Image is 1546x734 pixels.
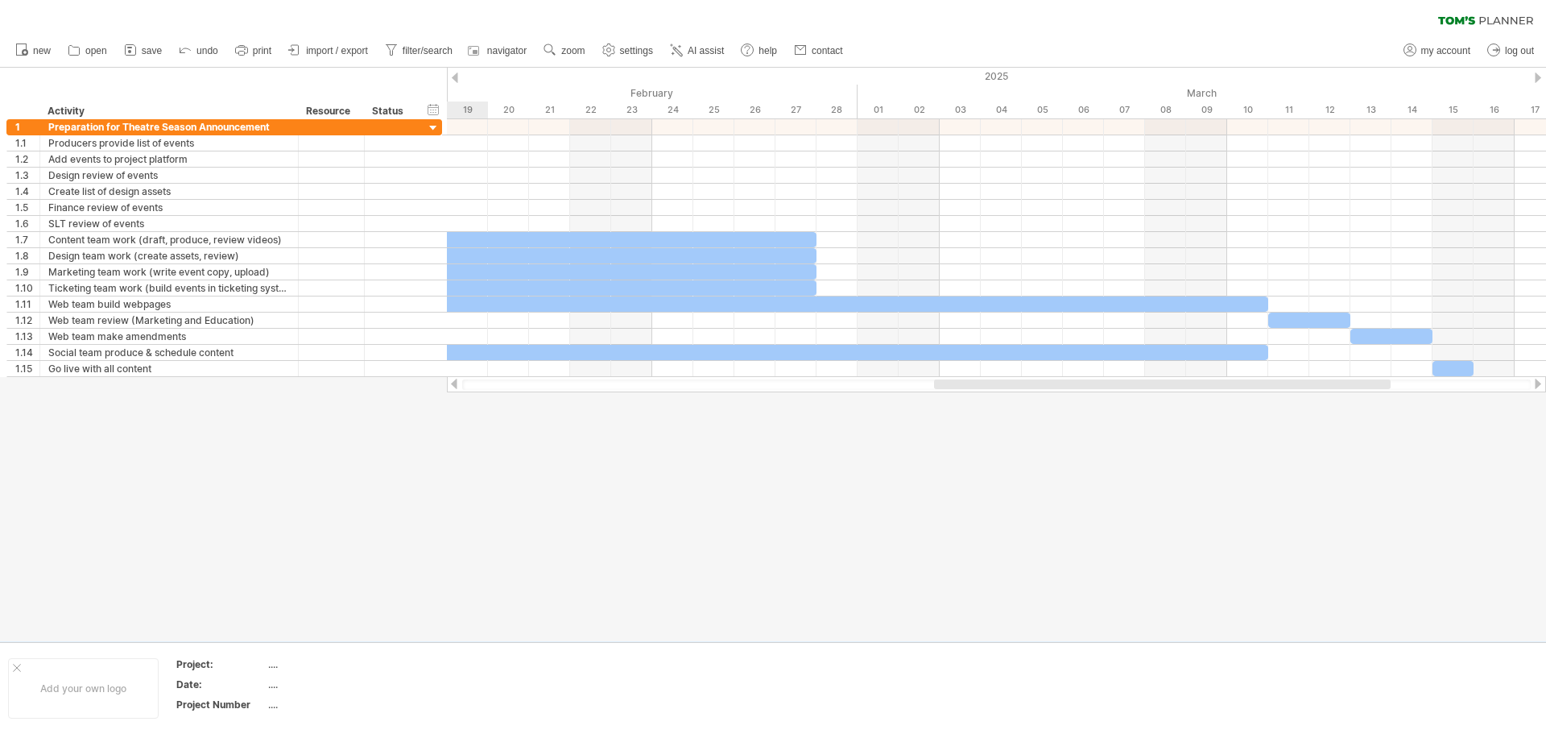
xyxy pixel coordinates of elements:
[48,297,290,312] div: Web team build webpages
[48,264,290,280] div: Marketing team work (write event copy, upload)
[1227,102,1268,118] div: Monday, 10 March 2025
[666,40,729,61] a: AI assist
[693,102,734,118] div: Tuesday, 25 February 2025
[142,45,162,56] span: save
[570,102,611,118] div: Saturday, 22 February 2025
[598,40,658,61] a: settings
[1505,45,1534,56] span: log out
[15,200,39,215] div: 1.5
[120,40,167,61] a: save
[858,102,899,118] div: Saturday, 1 March 2025
[231,40,276,61] a: print
[1474,102,1515,118] div: Sunday, 16 March 2025
[812,45,843,56] span: contact
[268,678,403,691] div: ....
[790,40,848,61] a: contact
[1483,40,1539,61] a: log out
[1104,102,1145,118] div: Friday, 7 March 2025
[284,40,373,61] a: import / export
[688,45,724,56] span: AI assist
[15,248,39,263] div: 1.8
[15,232,39,247] div: 1.7
[306,103,355,119] div: Resource
[620,45,653,56] span: settings
[48,216,290,231] div: SLT review of events
[15,297,39,312] div: 1.11
[48,248,290,263] div: Design team work (create assets, review)
[1309,102,1350,118] div: Wednesday, 12 March 2025
[48,329,290,344] div: Web team make amendments
[85,45,107,56] span: open
[48,119,290,135] div: Preparation for Theatre Season Announcement
[1350,102,1391,118] div: Thursday, 13 March 2025
[196,45,218,56] span: undo
[1432,102,1474,118] div: Saturday, 15 March 2025
[1391,102,1432,118] div: Friday, 14 March 2025
[816,102,858,118] div: Friday, 28 February 2025
[1421,45,1470,56] span: my account
[1022,102,1063,118] div: Wednesday, 5 March 2025
[253,45,271,56] span: print
[15,184,39,199] div: 1.4
[11,40,56,61] a: new
[981,102,1022,118] div: Tuesday, 4 March 2025
[268,657,403,671] div: ....
[487,45,527,56] span: navigator
[488,102,529,118] div: Thursday, 20 February 2025
[8,658,159,719] div: Add your own logo
[403,45,453,56] span: filter/search
[1399,40,1475,61] a: my account
[1145,102,1186,118] div: Saturday, 8 March 2025
[48,313,290,328] div: Web team review (Marketing and Education)
[15,345,39,360] div: 1.14
[734,102,775,118] div: Wednesday, 26 February 2025
[48,280,290,296] div: Ticketing team work (build events in ticketing system)
[465,40,531,61] a: navigator
[539,40,589,61] a: zoom
[15,329,39,344] div: 1.13
[15,264,39,280] div: 1.9
[15,135,39,151] div: 1.1
[33,45,51,56] span: new
[529,102,570,118] div: Friday, 21 February 2025
[561,45,585,56] span: zoom
[899,102,940,118] div: Sunday, 2 March 2025
[48,361,290,376] div: Go live with all content
[176,657,265,671] div: Project:
[15,280,39,296] div: 1.10
[652,102,693,118] div: Monday, 24 February 2025
[48,103,289,119] div: Activity
[381,40,457,61] a: filter/search
[15,216,39,231] div: 1.6
[940,102,981,118] div: Monday, 3 March 2025
[306,45,368,56] span: import / export
[1186,102,1227,118] div: Sunday, 9 March 2025
[176,678,265,691] div: Date:
[15,119,39,135] div: 1
[48,200,290,215] div: Finance review of events
[176,698,265,711] div: Project Number
[64,40,112,61] a: open
[1268,102,1309,118] div: Tuesday, 11 March 2025
[48,184,290,199] div: Create list of design assets
[447,102,488,118] div: Wednesday, 19 February 2025
[15,168,39,183] div: 1.3
[775,102,816,118] div: Thursday, 27 February 2025
[48,135,290,151] div: Producers provide list of events
[372,103,407,119] div: Status
[15,361,39,376] div: 1.15
[15,151,39,167] div: 1.2
[48,151,290,167] div: Add events to project platform
[48,168,290,183] div: Design review of events
[48,345,290,360] div: Social team produce & schedule content
[1063,102,1104,118] div: Thursday, 6 March 2025
[48,232,290,247] div: Content team work (draft, produce, review videos)
[15,313,39,328] div: 1.12
[611,102,652,118] div: Sunday, 23 February 2025
[737,40,782,61] a: help
[268,698,403,711] div: ....
[175,40,223,61] a: undo
[759,45,777,56] span: help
